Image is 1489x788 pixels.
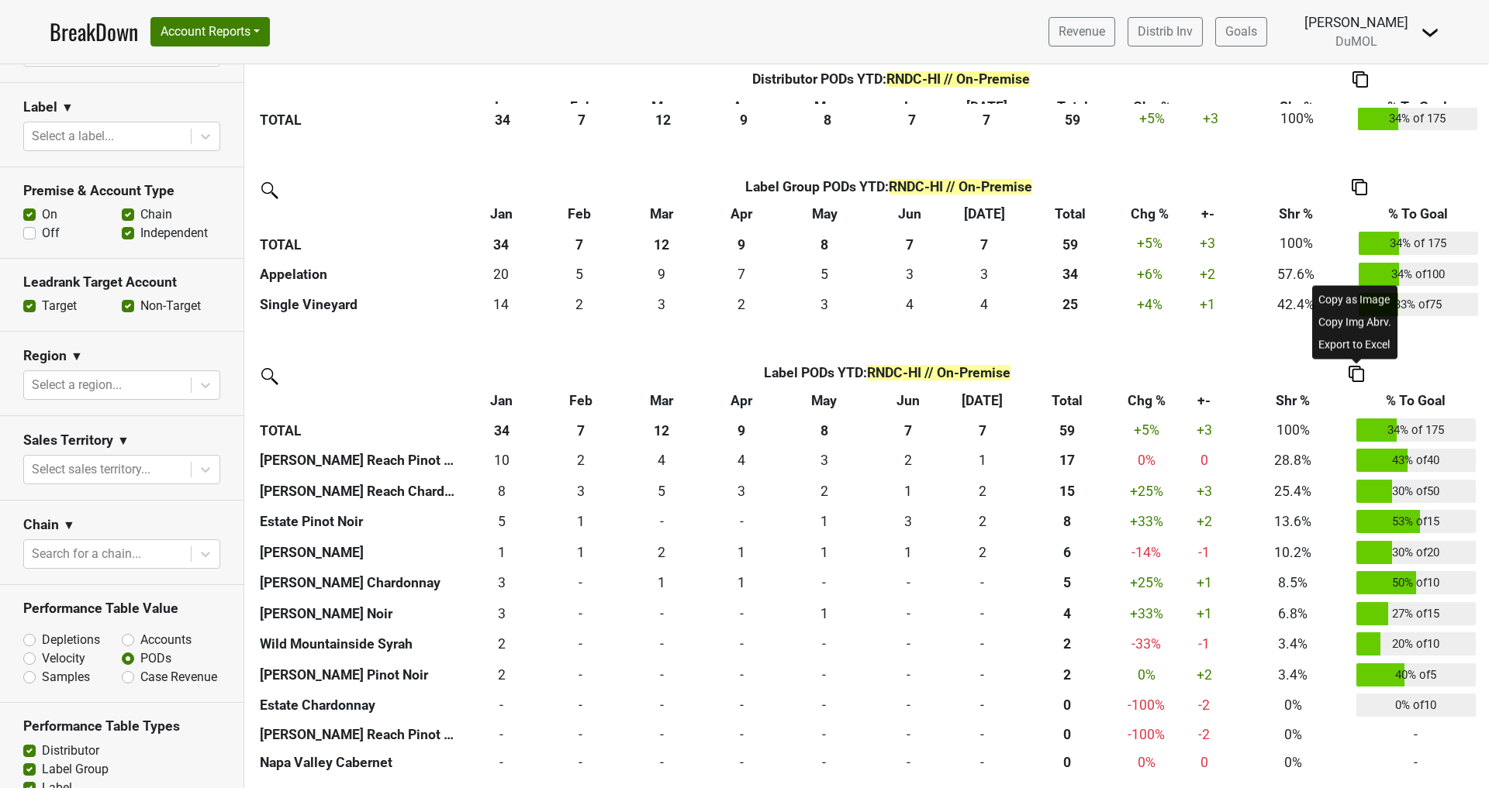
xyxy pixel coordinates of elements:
th: Jul: activate to sort column ascending [948,387,1017,415]
div: 3 [466,604,537,624]
td: 2 [541,290,620,321]
div: - [783,573,865,593]
th: Jul: activate to sort column ascending [952,92,1021,120]
div: 1 [783,604,865,624]
th: 7 [869,229,950,260]
td: 2 [462,629,541,660]
th: Jun: activate to sort column ascending [869,201,950,229]
div: 1 [466,542,537,563]
label: Label Group [42,760,109,779]
td: 2 [780,476,869,507]
td: -14 % [1118,537,1175,568]
th: Chg %: activate to sort column ascending [1121,201,1178,229]
th: 7 [542,103,621,134]
div: - [952,604,1012,624]
th: Jul: activate to sort column ascending [950,201,1019,229]
td: 0 [703,507,779,538]
th: 59 [1016,415,1118,446]
td: 10 [462,446,541,477]
th: Single Vineyard [256,290,462,321]
div: - [624,634,700,654]
th: [PERSON_NAME] [256,537,462,568]
th: 6 [1016,537,1118,568]
label: Samples [42,668,90,686]
img: Dropdown Menu [1421,23,1439,42]
td: 0 [948,629,1017,660]
div: 2 [545,450,617,470]
th: +-: activate to sort column ascending [1181,92,1240,120]
h3: Leadrank Target Account [23,274,220,291]
div: +2 [1179,511,1229,532]
td: 0 [869,598,948,629]
label: Independent [140,224,208,243]
td: 3 [869,259,950,290]
td: 4 [869,290,950,321]
div: - [707,634,776,654]
th: Apr: activate to sort column ascending [703,387,779,415]
th: May: activate to sort column ascending [780,387,869,415]
th: 9 [703,415,779,446]
td: 2 [948,537,1017,568]
div: 25 [1022,294,1118,315]
label: Case Revenue [140,668,217,686]
td: +5 % [1118,415,1175,446]
td: 9 [619,259,703,290]
div: - [624,511,700,532]
div: 2 [872,450,945,470]
div: 2 [624,542,700,563]
th: Appelation [256,259,462,290]
div: - [545,573,617,593]
th: 2 [1016,629,1118,660]
label: On [42,205,57,224]
div: 2 [952,511,1012,532]
div: 1 [545,511,617,532]
th: May: activate to sort column ascending [780,201,869,229]
th: Jan: activate to sort column ascending [462,387,541,415]
td: 1 [620,568,703,599]
th: Apr: activate to sort column ascending [703,201,779,229]
img: Copy to clipboard [1349,366,1364,382]
div: 4 [873,294,946,315]
div: - [707,511,776,532]
th: Chg %: activate to sort column ascending [1118,387,1175,415]
th: Chg %: activate to sort column ascending [1124,92,1180,120]
td: 5 [541,259,620,290]
span: +5% [1139,111,1165,126]
th: Label Group PODs YTD : [541,173,1238,201]
div: 10 [466,450,537,470]
th: Shr %: activate to sort column ascending [1237,201,1355,229]
th: Total: activate to sort column ascending [1021,92,1124,120]
td: +4 % [1121,290,1178,321]
label: Velocity [42,649,85,668]
div: 9 [623,264,700,284]
img: Copy to clipboard [1352,179,1367,195]
div: 5 [783,264,865,284]
td: 8 [462,476,541,507]
td: 0 [541,598,620,629]
td: 14 [462,290,540,321]
div: 8 [466,481,537,501]
td: +3 [1175,415,1233,446]
div: 1 [707,573,776,593]
th: Mar: activate to sort column ascending [620,387,703,415]
td: 0 [869,629,948,660]
th: 8 [1016,507,1118,538]
a: Distrib Inv [1128,17,1203,46]
td: 20 [462,259,540,290]
td: +6 % [1121,259,1178,290]
th: [PERSON_NAME] Reach Chardonnay [256,476,462,507]
div: 20 [466,264,537,284]
div: - [952,634,1012,654]
th: Jan: activate to sort column ascending [462,201,540,229]
div: 4 [624,450,700,470]
h3: Region [23,348,67,364]
div: 2 [544,294,615,315]
div: - [872,604,945,624]
th: Jan: activate to sort column ascending [462,92,542,120]
div: 5 [1020,573,1114,593]
th: &nbsp;: activate to sort column ascending [256,92,462,120]
th: 5 [1016,568,1118,599]
a: Revenue [1049,17,1115,46]
th: % To Goal: activate to sort column ascending [1353,387,1480,415]
div: +3 [1179,481,1229,501]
